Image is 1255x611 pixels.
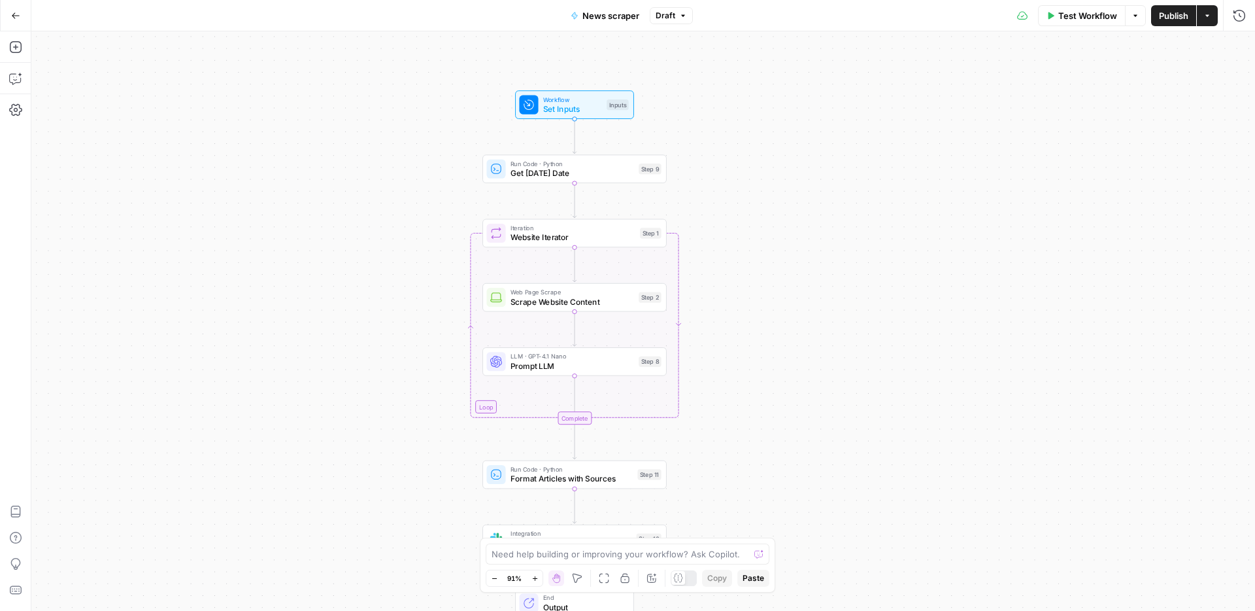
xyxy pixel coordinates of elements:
[510,537,631,549] span: Slack Integration
[573,119,576,154] g: Edge from start to step_9
[490,533,502,545] img: Slack-mark-RGB.png
[482,525,667,553] div: IntegrationSlack IntegrationStep 10
[510,167,634,179] span: Get [DATE] Date
[482,154,667,183] div: Run Code · PythonGet [DATE] DateStep 9
[1151,5,1196,26] button: Publish
[510,351,634,361] span: LLM · GPT-4.1 Nano
[543,103,602,114] span: Set Inputs
[482,411,667,425] div: Complete
[639,164,661,174] div: Step 9
[510,473,633,485] span: Format Articles with Sources
[573,425,576,459] g: Edge from step_1-iteration-end to step_11
[543,95,602,105] span: Workflow
[573,489,576,523] g: Edge from step_11 to step_10
[656,10,675,22] span: Draft
[639,357,661,367] div: Step 8
[543,593,624,602] span: End
[737,570,769,587] button: Paste
[637,534,661,544] div: Step 10
[707,572,727,584] span: Copy
[743,572,764,584] span: Paste
[640,228,661,238] div: Step 1
[482,90,667,119] div: WorkflowSet InputsInputs
[510,296,634,307] span: Scrape Website Content
[650,7,693,24] button: Draft
[482,461,667,489] div: Run Code · PythonFormat Articles with SourcesStep 11
[507,573,522,584] span: 91%
[573,247,576,282] g: Edge from step_1 to step_2
[510,223,635,233] span: Iteration
[510,159,634,169] span: Run Code · Python
[702,570,732,587] button: Copy
[582,9,639,22] span: News scraper
[1159,9,1188,22] span: Publish
[639,292,661,302] div: Step 2
[510,287,634,297] span: Web Page Scrape
[1038,5,1125,26] button: Test Workflow
[510,529,631,538] span: Integration
[573,183,576,218] g: Edge from step_9 to step_1
[482,283,667,312] div: Web Page ScrapeScrape Website ContentStep 2
[558,411,592,425] div: Complete
[510,464,633,474] span: Run Code · Python
[563,5,647,26] button: News scraper
[482,219,667,248] div: LoopIterationWebsite IteratorStep 1
[510,232,635,243] span: Website Iterator
[573,311,576,346] g: Edge from step_2 to step_8
[637,469,661,480] div: Step 11
[1058,9,1117,22] span: Test Workflow
[607,99,629,110] div: Inputs
[510,360,634,372] span: Prompt LLM
[482,347,667,376] div: LLM · GPT-4.1 NanoPrompt LLMStep 8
